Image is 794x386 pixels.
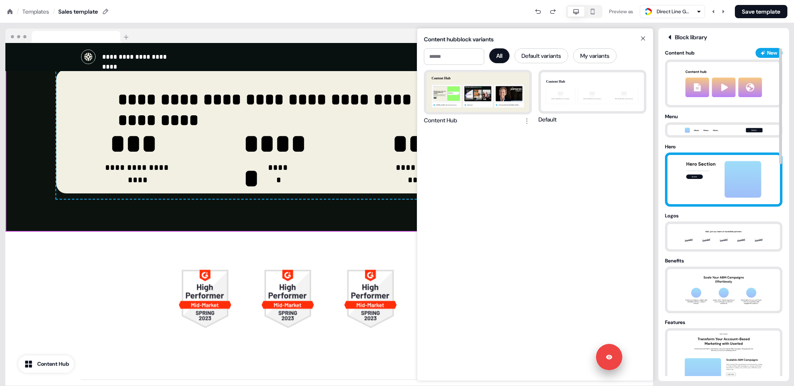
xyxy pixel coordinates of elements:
[680,269,767,311] img: benefits thumbnail preview
[179,265,232,333] img: Image
[680,224,767,249] img: logoClouds thumbnail preview
[665,212,782,252] button: LogoslogoClouds thumbnail preview
[640,5,705,18] button: Direct Line Group
[665,212,782,220] div: Logos
[424,70,532,126] button: Content HubMaki - Giving human resources more-than-human powers.[PERSON_NAME] - Giving human reso...
[573,48,617,63] button: My variants
[665,257,782,265] div: Benefits
[665,143,782,207] button: Herohero thumbnail preview
[489,48,509,63] button: All
[424,35,646,43] div: Content hub block variants
[53,7,55,16] div: /
[767,49,777,57] div: New
[58,7,98,16] div: Sales template
[424,116,457,126] div: Content Hub
[538,70,646,124] button: Content HubClick to add a link to your resourceClick to add a link to your resourceClick to add a...
[17,7,19,16] div: /
[665,112,782,121] div: Menu
[665,257,782,313] button: Benefitsbenefits thumbnail preview
[22,7,49,16] a: Templates
[665,49,752,57] div: Content hub
[665,318,782,326] div: Features
[514,48,568,63] button: Default variants
[5,29,132,43] img: Browser topbar
[538,115,557,124] div: Default
[665,143,782,151] div: Hero
[657,7,690,16] div: Direct Line Group
[332,50,577,64] div: Book a demo
[678,62,770,105] img: contentHub thumbnail preview
[344,265,397,333] img: Image
[261,265,314,333] img: Image
[665,48,782,107] button: Content hubNewcontentHub thumbnail preview
[665,33,782,41] div: Block library
[680,125,767,135] img: menu thumbnail preview
[18,355,74,373] button: Content Hub
[680,155,767,204] img: hero thumbnail preview
[735,5,787,18] button: Save template
[37,360,69,368] div: Content Hub
[665,112,782,138] button: Menumenu thumbnail preview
